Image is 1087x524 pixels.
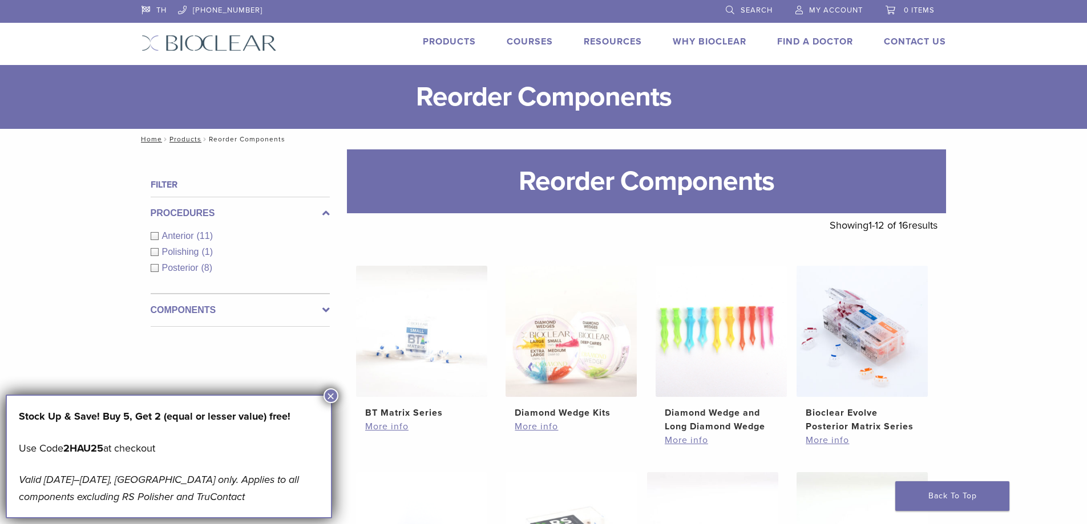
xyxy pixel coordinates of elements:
[830,213,938,237] p: Showing results
[201,247,213,257] span: (1)
[355,266,488,420] a: BT Matrix SeriesBT Matrix Series
[506,266,637,397] img: Diamond Wedge Kits
[151,303,330,317] label: Components
[151,206,330,220] label: Procedures
[584,36,642,47] a: Resources
[515,420,628,433] a: More info
[138,135,162,143] a: Home
[133,129,955,149] nav: Reorder Components
[777,36,853,47] a: Find A Doctor
[505,266,638,420] a: Diamond Wedge KitsDiamond Wedge Kits
[201,263,213,273] span: (8)
[151,178,330,192] h4: Filter
[162,136,169,142] span: /
[19,473,299,503] em: Valid [DATE]–[DATE], [GEOGRAPHIC_DATA] only. Applies to all components excluding RS Polisher and ...
[507,36,553,47] a: Courses
[19,410,290,423] strong: Stock Up & Save! Buy 5, Get 2 (equal or lesser value) free!
[201,136,209,142] span: /
[356,266,487,397] img: BT Matrix Series
[347,149,946,213] h1: Reorder Components
[162,263,201,273] span: Posterior
[515,406,628,420] h2: Diamond Wedge Kits
[142,35,277,51] img: Bioclear
[904,6,935,15] span: 0 items
[365,420,478,433] a: More info
[169,135,201,143] a: Products
[162,231,197,241] span: Anterior
[741,6,773,15] span: Search
[665,433,778,447] a: More info
[365,406,478,420] h2: BT Matrix Series
[197,231,213,241] span: (11)
[423,36,476,47] a: Products
[162,247,202,257] span: Polishing
[796,266,929,433] a: Bioclear Evolve Posterior Matrix SeriesBioclear Evolve Posterior Matrix Series
[673,36,746,47] a: Why Bioclear
[655,266,788,433] a: Diamond Wedge and Long Diamond WedgeDiamond Wedge and Long Diamond Wedge
[19,440,319,457] p: Use Code at checkout
[868,219,908,231] span: 1-12 of 16
[656,266,787,397] img: Diamond Wedge and Long Diamond Wedge
[63,442,103,454] strong: 2HAU25
[665,406,778,433] h2: Diamond Wedge and Long Diamond Wedge
[797,266,928,397] img: Bioclear Evolve Posterior Matrix Series
[324,388,338,403] button: Close
[884,36,946,47] a: Contact Us
[895,481,1009,511] a: Back To Top
[806,433,919,447] a: More info
[806,406,919,433] h2: Bioclear Evolve Posterior Matrix Series
[809,6,863,15] span: My Account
